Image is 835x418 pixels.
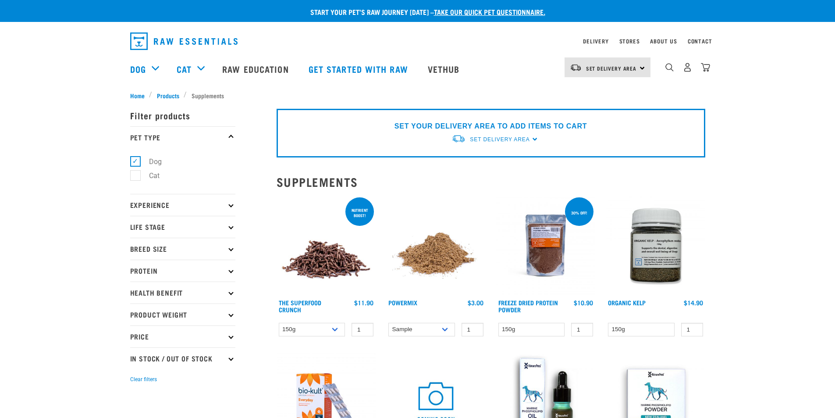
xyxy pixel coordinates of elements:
[586,67,637,70] span: Set Delivery Area
[130,62,146,75] a: Dog
[681,323,703,336] input: 1
[277,196,376,295] img: 1311 Superfood Crunch 01
[606,196,705,295] img: 10870
[130,91,149,100] a: Home
[388,301,417,304] a: Powermix
[279,301,321,311] a: The Superfood Crunch
[130,282,235,304] p: Health Benefit
[130,347,235,369] p: In Stock / Out Of Stock
[684,299,703,306] div: $14.90
[650,39,677,43] a: About Us
[123,29,712,54] nav: dropdown navigation
[619,39,640,43] a: Stores
[496,196,596,295] img: FD Protein Powder
[574,299,593,306] div: $10.90
[434,10,545,14] a: take our quick pet questionnaire.
[352,323,373,336] input: 1
[701,63,710,72] img: home-icon@2x.png
[665,63,674,71] img: home-icon-1@2x.png
[130,216,235,238] p: Life Stage
[300,51,419,86] a: Get started with Raw
[570,64,582,71] img: van-moving.png
[386,196,486,295] img: Pile Of PowerMix For Pets
[157,91,179,100] span: Products
[354,299,373,306] div: $11.90
[130,126,235,148] p: Pet Type
[213,51,299,86] a: Raw Education
[683,63,692,72] img: user.png
[462,323,483,336] input: 1
[130,304,235,325] p: Product Weight
[130,91,705,100] nav: breadcrumbs
[135,170,163,181] label: Cat
[130,104,235,126] p: Filter products
[130,32,238,50] img: Raw Essentials Logo
[277,175,705,189] h2: Supplements
[571,323,593,336] input: 1
[394,121,587,132] p: SET YOUR DELIVERY AREA TO ADD ITEMS TO CART
[567,206,591,219] div: 30% off!
[135,156,165,167] label: Dog
[177,62,192,75] a: Cat
[152,91,184,100] a: Products
[130,260,235,282] p: Protein
[130,325,235,347] p: Price
[419,51,471,86] a: Vethub
[130,91,145,100] span: Home
[451,134,465,143] img: van-moving.png
[130,238,235,260] p: Breed Size
[130,194,235,216] p: Experience
[468,299,483,306] div: $3.00
[498,301,558,311] a: Freeze Dried Protein Powder
[130,375,157,383] button: Clear filters
[583,39,608,43] a: Delivery
[608,301,646,304] a: Organic Kelp
[345,204,374,222] div: nutrient boost!
[470,136,529,143] span: Set Delivery Area
[688,39,712,43] a: Contact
